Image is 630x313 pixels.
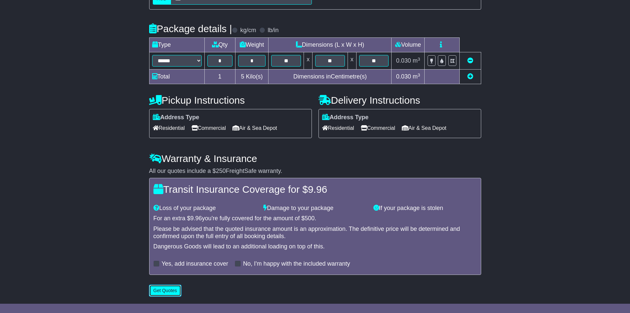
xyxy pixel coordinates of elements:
span: Air & Sea Depot [402,123,446,133]
h4: Pickup Instructions [149,95,312,106]
span: m [413,57,420,64]
a: Add new item [467,73,473,80]
div: Damage to your package [260,205,370,212]
td: Volume [392,38,425,52]
span: Air & Sea Depot [232,123,277,133]
label: kg/cm [240,27,256,34]
sup: 3 [418,57,420,62]
td: x [348,52,356,70]
td: Dimensions (L x W x H) [269,38,392,52]
label: Yes, add insurance cover [162,260,228,268]
div: Please be advised that the quoted insurance amount is an approximation. The definitive price will... [153,226,477,240]
td: Total [149,70,204,84]
span: Commercial [191,123,226,133]
sup: 3 [418,73,420,78]
td: Weight [235,38,269,52]
h4: Warranty & Insurance [149,153,481,164]
h4: Package details | [149,23,232,34]
h4: Transit Insurance Coverage for $ [153,184,477,195]
span: 9.96 [308,184,327,195]
span: m [413,73,420,80]
label: No, I'm happy with the included warranty [243,260,350,268]
td: Dimensions in Centimetre(s) [269,70,392,84]
td: 1 [204,70,235,84]
td: Type [149,38,204,52]
span: 250 [216,168,226,174]
label: Address Type [322,114,369,121]
span: Residential [153,123,185,133]
span: 0.030 [396,73,411,80]
button: Get Quotes [149,285,182,296]
span: Residential [322,123,354,133]
td: x [304,52,313,70]
div: Loss of your package [150,205,260,212]
div: Dangerous Goods will lead to an additional loading on top of this. [153,243,477,250]
span: 0.030 [396,57,411,64]
label: Address Type [153,114,199,121]
td: Qty [204,38,235,52]
td: Kilo(s) [235,70,269,84]
div: If your package is stolen [370,205,480,212]
div: All our quotes include a $ FreightSafe warranty. [149,168,481,175]
span: Commercial [361,123,395,133]
span: 500 [305,215,315,222]
span: 9.96 [190,215,202,222]
div: For an extra $ you're fully covered for the amount of $ . [153,215,477,222]
h4: Delivery Instructions [318,95,481,106]
a: Remove this item [467,57,473,64]
label: lb/in [268,27,278,34]
span: 5 [241,73,244,80]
